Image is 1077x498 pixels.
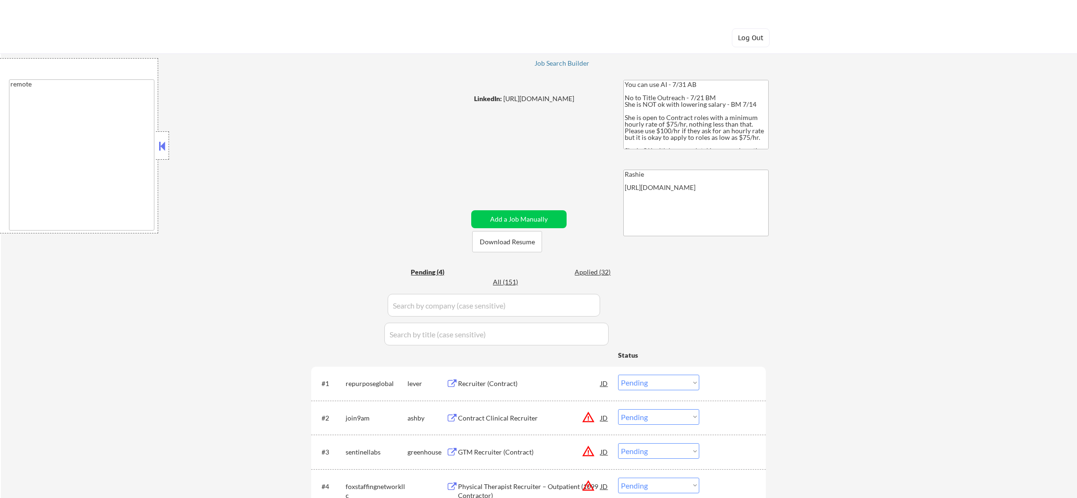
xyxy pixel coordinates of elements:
div: Contract Clinical Recruiter [458,413,601,423]
button: Log Out [732,28,770,47]
div: #2 [322,413,338,423]
button: Download Resume [472,231,542,252]
div: sentinellabs [346,447,407,457]
button: Add a Job Manually [471,210,567,228]
div: JD [600,409,609,426]
button: warning_amber [582,411,595,424]
div: lever [407,379,446,388]
a: Job Search Builder [534,60,590,69]
div: GTM Recruiter (Contract) [458,447,601,457]
a: [URL][DOMAIN_NAME] [503,94,574,103]
div: #3 [322,447,338,457]
button: warning_amber [582,445,595,458]
button: warning_amber [582,479,595,492]
div: All (151) [493,277,540,287]
div: Job Search Builder [534,60,590,67]
input: Search by company (case sensitive) [388,294,600,317]
div: Recruiter (Contract) [458,379,601,388]
div: join9am [346,413,407,423]
div: greenhouse [407,447,446,457]
input: Search by title (case sensitive) [384,323,609,345]
strong: LinkedIn: [474,94,502,103]
div: Status [618,346,699,363]
div: ashby [407,413,446,423]
div: JD [600,375,609,392]
div: repurposeglobal [346,379,407,388]
div: JD [600,478,609,495]
div: #1 [322,379,338,388]
div: #4 [322,482,338,491]
div: Pending (4) [411,267,458,277]
div: Applied (32) [575,267,622,277]
div: JD [600,443,609,460]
